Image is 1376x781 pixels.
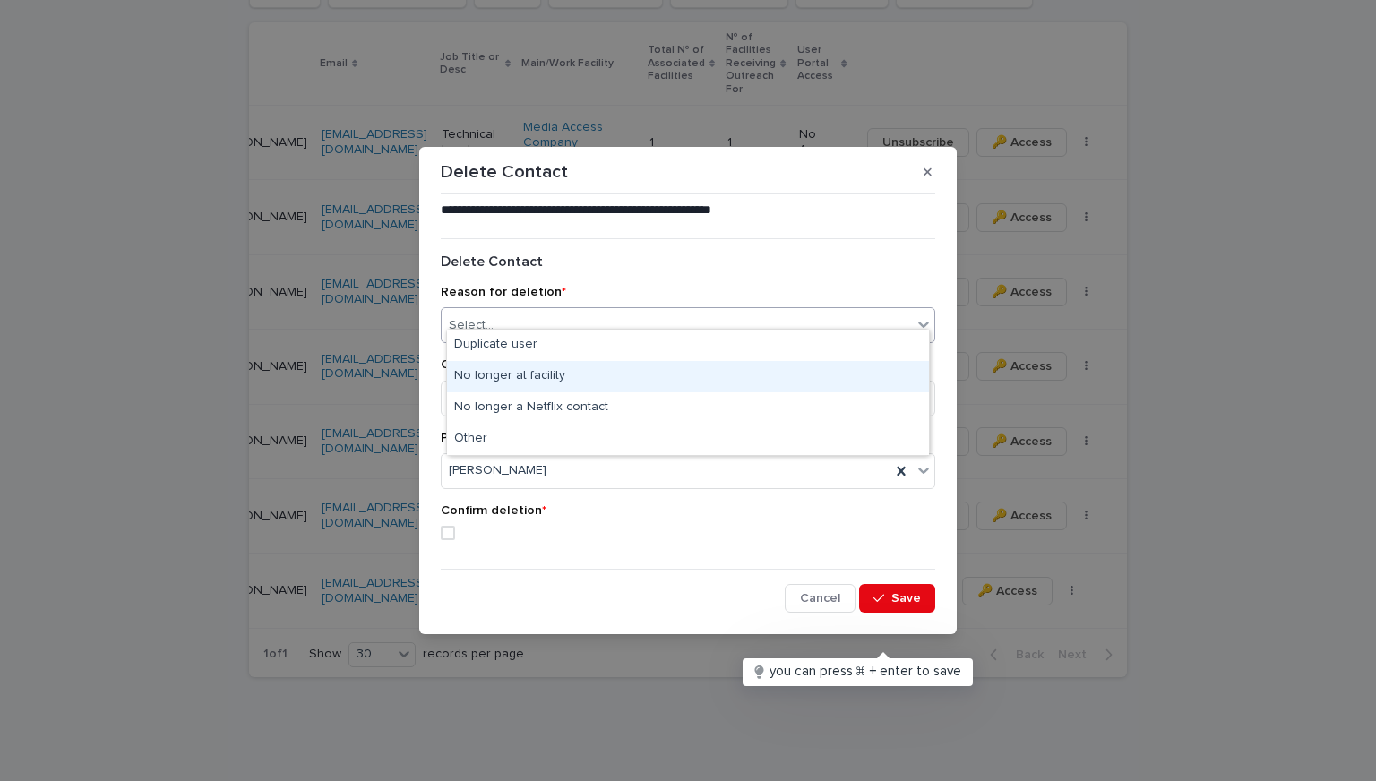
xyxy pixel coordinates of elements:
[441,504,546,517] span: Confirm deletion
[447,392,929,424] div: No longer a Netflix contact
[785,584,856,613] button: Cancel
[441,253,935,270] h2: Delete Contact
[800,592,840,605] span: Cancel
[859,584,935,613] button: Save
[891,592,921,605] span: Save
[447,330,929,361] div: Duplicate user
[449,461,546,480] span: [PERSON_NAME]
[441,432,598,444] span: Please select your name.
[447,361,929,392] div: No longer at facility
[441,286,566,298] span: Reason for deletion
[441,161,568,183] p: Delete Contact
[447,424,929,455] div: Other
[441,358,569,371] span: Other, please explain
[449,316,494,335] div: Select...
